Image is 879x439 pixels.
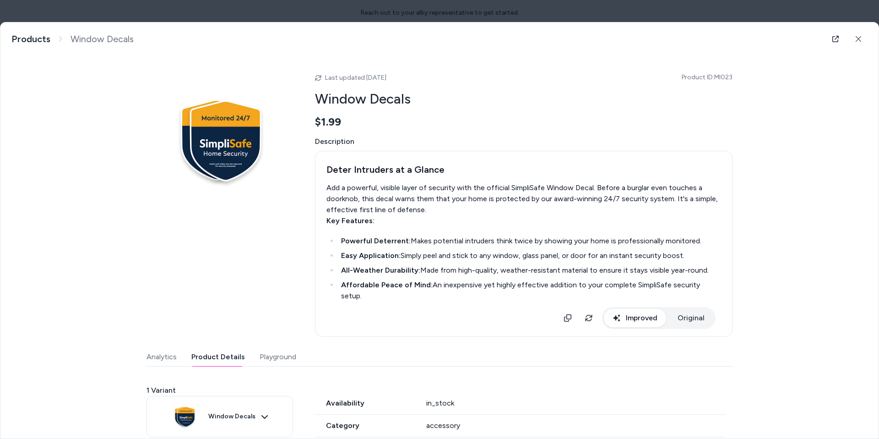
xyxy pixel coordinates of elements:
span: Window Decals [208,412,255,421]
span: Last updated [DATE] [325,74,386,82]
strong: Key Features: [326,216,374,225]
button: Product Details [191,348,245,366]
span: Window Decals [71,33,134,45]
img: Window_decal_image.png [166,398,203,435]
li: An inexpensive yet highly effective addition to your complete SimpliSafe security setup. [338,280,721,302]
span: $1.99 [315,115,341,129]
li: Simply peel and stick to any window, glass panel, or door for an instant security boost. [338,250,721,261]
button: Playground [260,348,296,366]
div: accessory [426,420,726,431]
div: in_stock [426,398,726,409]
button: Analytics [146,348,177,366]
h2: Window Decals [315,90,732,108]
a: Products [11,33,50,45]
li: Made from high-quality, weather-resistant material to ensure it stays visible year-round. [338,265,721,276]
span: Availability [315,398,415,409]
nav: breadcrumb [11,33,134,45]
span: Description [315,136,732,147]
strong: Powerful Deterrent: [341,236,411,245]
button: Improved [604,309,667,327]
li: Makes potential intruders think twice by showing your home is professionally monitored. [338,236,721,247]
span: Category [315,420,415,431]
button: Window Decals [146,396,293,437]
button: Original [668,309,714,327]
img: Window_decal_image.png [146,66,293,213]
span: 1 Variant [146,385,176,396]
div: Add a powerful, visible layer of security with the official SimpliSafe Window Decal. Before a bur... [326,182,721,215]
span: Product ID: MI023 [682,73,732,82]
h3: Deter Intruders at a Glance [326,162,721,177]
strong: All-Weather Durability: [341,266,420,274]
strong: Easy Application: [341,251,401,260]
strong: Affordable Peace of Mind: [341,280,433,289]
